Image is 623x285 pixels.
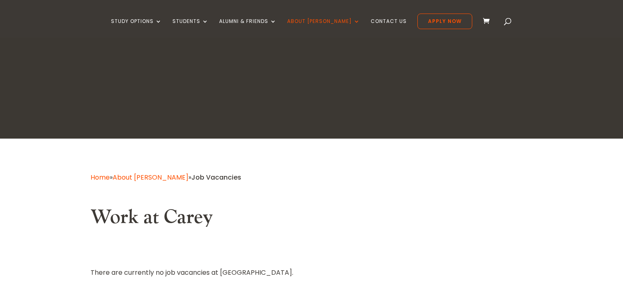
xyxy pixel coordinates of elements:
span: » » [91,173,241,182]
a: Study Options [111,18,162,38]
a: Contact Us [371,18,407,38]
a: Alumni & Friends [219,18,276,38]
a: Students [172,18,208,38]
a: Home [91,173,110,182]
div: There are currently no job vacancies at [GEOGRAPHIC_DATA]. [91,267,533,278]
a: About [PERSON_NAME] [287,18,360,38]
a: About [PERSON_NAME] [113,173,188,182]
h2: Work at Carey [91,205,533,233]
span: Job Vacancies [191,173,241,182]
a: Apply Now [417,14,472,29]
